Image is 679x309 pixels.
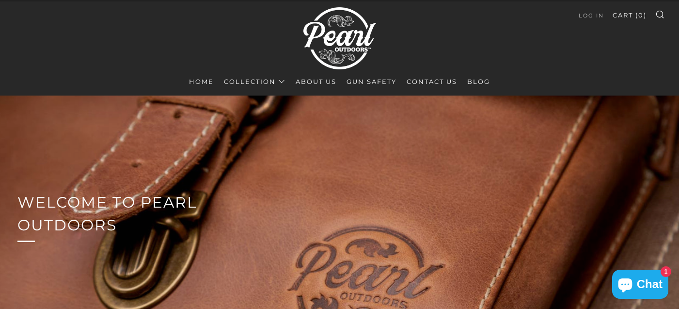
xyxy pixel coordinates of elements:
a: Contact Us [407,74,457,89]
a: Cart (0) [613,7,647,23]
h2: Welcome to Pearl Outdoors [17,191,254,237]
a: Gun Safety [347,74,396,89]
a: Collection [224,74,285,89]
inbox-online-store-chat: Shopify online store chat [609,270,671,301]
a: Blog [467,74,490,89]
a: Home [189,74,214,89]
span: 0 [638,11,644,19]
img: Pearl Outdoors | Luxury Leather Pistol Bags & Executive Range Bags [303,3,376,74]
a: Log in [579,8,604,23]
a: About Us [296,74,336,89]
